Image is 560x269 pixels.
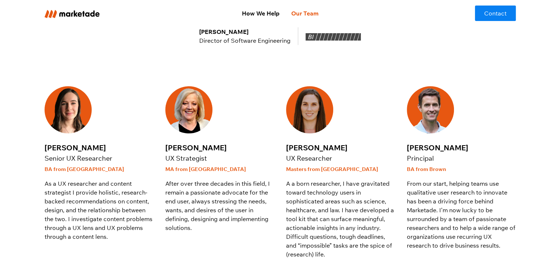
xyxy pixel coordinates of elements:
[45,142,154,153] div: [PERSON_NAME]
[45,8,143,18] a: home
[165,153,274,163] div: UX Strategist
[199,27,290,36] div: [PERSON_NAME]
[286,165,395,173] div: Masters from [GEOGRAPHIC_DATA]
[165,142,274,153] div: [PERSON_NAME]
[165,86,212,133] img: UX Strategist Kristy Knabe
[286,179,395,259] p: A a born researcher, I have gravitated toward technology users in sophisticated areas such as sci...
[407,142,516,153] div: [PERSON_NAME]
[236,6,285,21] a: How We Help
[286,86,333,133] img: UX Researcher Meredith Meisetschlaeger
[306,33,361,41] img: BI Engineering Logo
[286,142,395,153] div: [PERSON_NAME]
[45,153,154,163] div: Senior UX Researcher
[165,179,274,232] p: After over three decades in this field, I remain a passionate advocate for the end user, always s...
[407,153,516,163] div: Principal
[199,36,290,45] div: Director of Software Engineering
[45,179,154,241] p: As a UX researcher and content strategist I provide holistic, research-backed recommendations on ...
[286,153,395,163] div: UX Researcher
[285,6,324,21] a: Our Team
[45,165,154,173] div: BA from [GEOGRAPHIC_DATA]
[407,86,454,133] img: Principal John Nicholson
[475,6,516,21] a: Contact
[45,86,92,133] img: Senior UX Researcher Nora Fiore
[407,165,516,173] div: BA from Brown
[165,165,274,173] div: MA from [GEOGRAPHIC_DATA]
[407,179,516,250] p: From our start, helping teams use qualitative user research to innovate has been a driving force ...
